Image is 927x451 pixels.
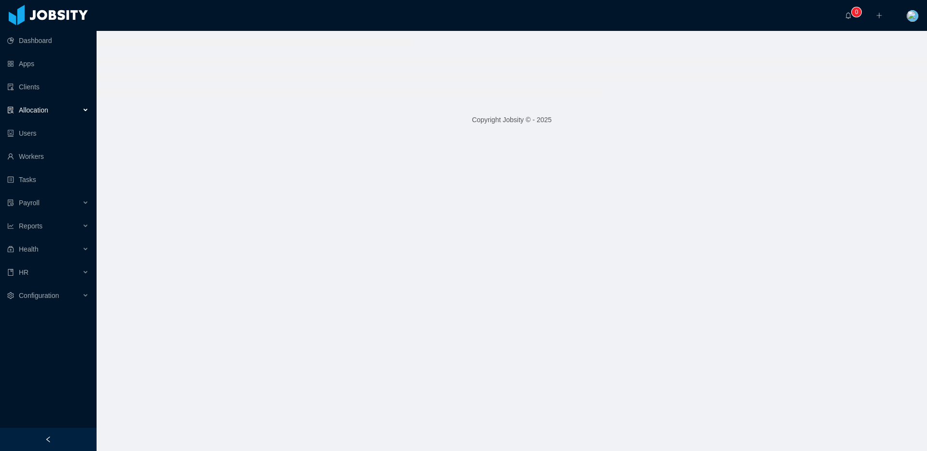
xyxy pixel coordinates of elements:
i: icon: file-protect [7,199,14,206]
i: icon: solution [7,107,14,113]
a: icon: userWorkers [7,147,89,166]
a: icon: robotUsers [7,124,89,143]
span: Payroll [19,199,40,207]
i: icon: plus [876,12,883,19]
a: icon: auditClients [7,77,89,97]
i: icon: medicine-box [7,246,14,253]
a: icon: appstoreApps [7,54,89,73]
span: HR [19,268,28,276]
i: icon: bell [845,12,852,19]
a: icon: pie-chartDashboard [7,31,89,50]
img: c3015e21-c54e-479a-ae8b-3e990d3f8e05_65fc739abb2c9.png [907,10,918,22]
a: icon: profileTasks [7,170,89,189]
sup: 0 [852,7,861,17]
span: Reports [19,222,42,230]
i: icon: line-chart [7,223,14,229]
span: Allocation [19,106,48,114]
i: icon: setting [7,292,14,299]
i: icon: book [7,269,14,276]
footer: Copyright Jobsity © - 2025 [97,103,927,137]
span: Health [19,245,38,253]
span: Configuration [19,292,59,299]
